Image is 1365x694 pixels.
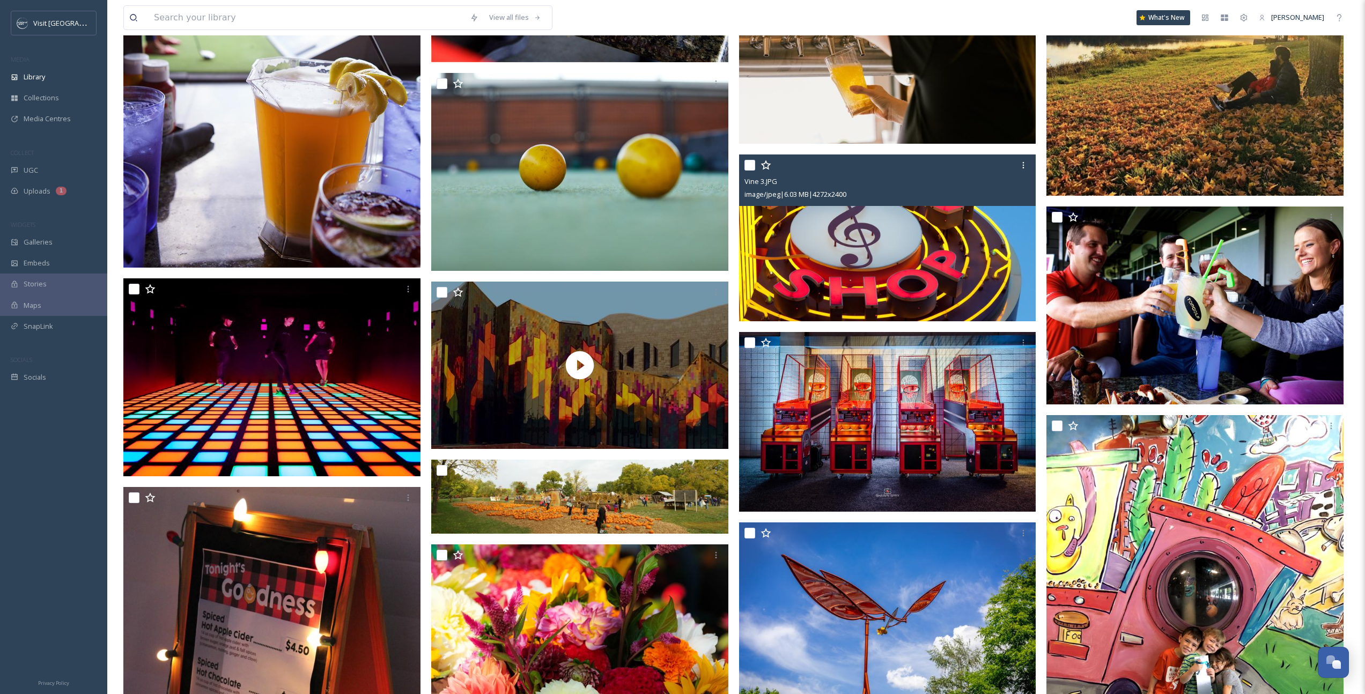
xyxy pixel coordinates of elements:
[431,460,728,534] img: 023pumpkin hollow twosmaller.jpg
[744,176,777,186] span: Vine 3.JPG
[24,186,50,196] span: Uploads
[1271,12,1324,22] span: [PERSON_NAME]
[24,300,41,311] span: Maps
[38,680,69,686] span: Privacy Policy
[11,356,32,364] span: SOCIALS
[17,18,28,28] img: c3es6xdrejuflcaqpovn.png
[484,7,547,28] a: View all files
[56,187,67,195] div: 1
[24,258,50,268] span: Embeds
[24,93,59,103] span: Collections
[24,279,47,289] span: Stories
[739,332,1036,512] img: AAA_0011.jpg
[1046,206,1344,405] img: VOP-TG 40.jpg
[744,189,846,199] span: image/jpeg | 6.03 MB | 4272 x 2400
[123,278,420,477] img: Activate - Mega Grid 14.jpg
[1318,647,1349,678] button: Open Chat
[38,676,69,689] a: Privacy Policy
[431,282,728,449] img: thumbnail
[739,154,1036,321] img: Vine 3.JPG
[33,18,116,28] span: Visit [GEOGRAPHIC_DATA]
[11,220,35,228] span: WIDGETS
[24,114,71,124] span: Media Centres
[24,372,46,382] span: Socials
[24,321,53,331] span: SnapLink
[24,72,45,82] span: Library
[431,73,728,271] img: VisitOP1800.jpg
[149,6,464,29] input: Search your library
[24,165,38,175] span: UGC
[1137,10,1190,25] a: What's New
[1253,7,1330,28] a: [PERSON_NAME]
[24,237,53,247] span: Galleries
[11,149,34,157] span: COLLECT
[11,55,29,63] span: MEDIA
